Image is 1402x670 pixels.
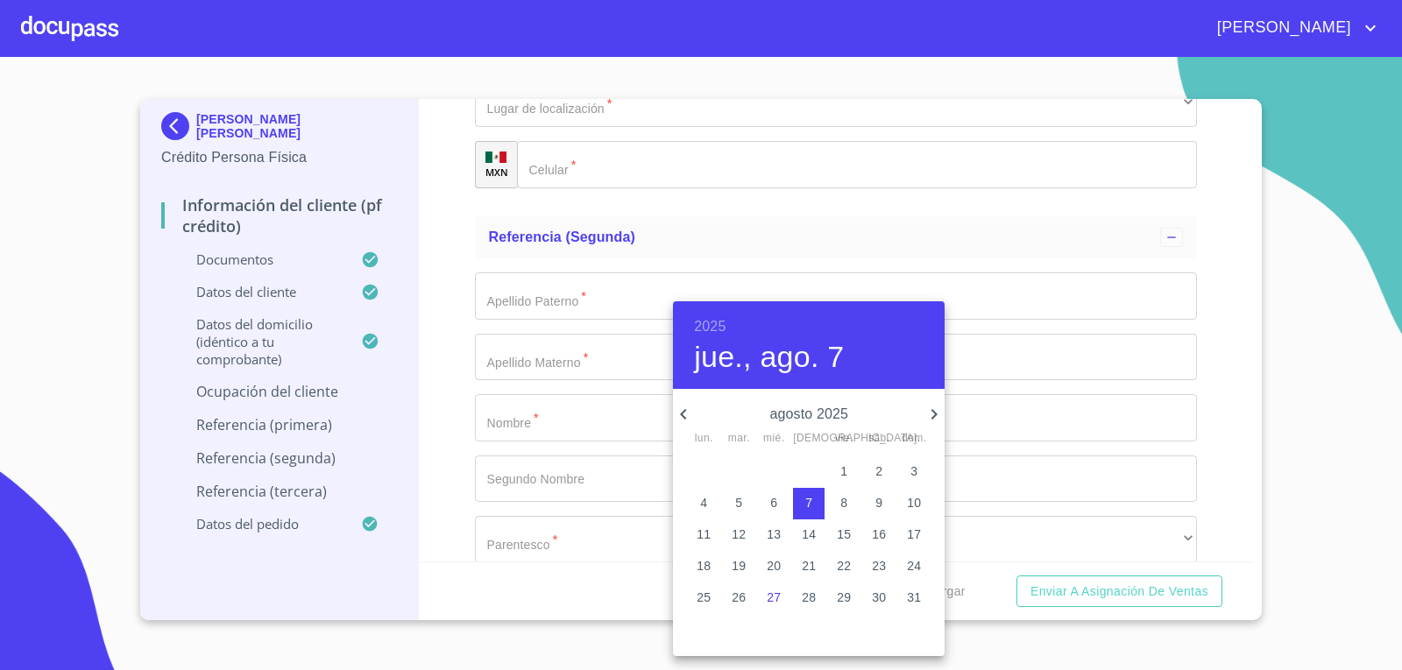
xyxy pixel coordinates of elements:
p: 27 [767,589,781,606]
button: 16 [863,519,895,551]
p: 17 [907,525,921,543]
button: 10 [898,488,930,519]
button: 7 [793,488,825,519]
p: 23 [872,557,886,575]
p: 8 [840,494,847,511]
button: 30 [863,582,895,614]
p: 10 [907,494,921,511]
button: 15 [828,519,860,551]
p: 14 [802,525,816,543]
button: 24 [898,551,930,582]
p: 18 [697,557,711,575]
p: 1 [840,462,847,480]
button: 6 [758,488,790,519]
button: 25 [688,582,719,614]
button: 27 [758,582,790,614]
button: 18 [688,551,719,582]
button: 2025 [694,314,726,339]
span: mar. [723,430,754,448]
button: 1 [828,456,860,488]
p: 31 [907,589,921,606]
button: 28 [793,582,825,614]
button: 26 [723,582,754,614]
p: 15 [837,525,851,543]
span: sáb. [863,430,895,448]
p: 12 [732,525,746,543]
p: 3 [910,462,917,480]
button: 13 [758,519,790,551]
span: dom. [898,430,930,448]
button: 14 [793,519,825,551]
button: 17 [898,519,930,551]
span: vie. [828,430,860,448]
button: jue., ago. 7 [694,339,844,376]
button: 19 [723,551,754,582]
p: 19 [732,557,746,575]
button: 23 [863,551,895,582]
p: 13 [767,525,781,543]
button: 4 [688,488,719,519]
p: 9 [875,494,882,511]
p: 29 [837,589,851,606]
p: 26 [732,589,746,606]
button: 2 [863,456,895,488]
span: [DEMOGRAPHIC_DATA]. [793,430,825,448]
button: 29 [828,582,860,614]
span: lun. [688,430,719,448]
button: 21 [793,551,825,582]
button: 11 [688,519,719,551]
p: 4 [700,494,707,511]
button: 5 [723,488,754,519]
p: 22 [837,557,851,575]
button: 3 [898,456,930,488]
p: 5 [735,494,742,511]
button: 20 [758,551,790,582]
p: 21 [802,557,816,575]
button: 12 [723,519,754,551]
span: mié. [758,430,790,448]
button: 22 [828,551,860,582]
p: 30 [872,589,886,606]
button: 31 [898,582,930,614]
p: 16 [872,525,886,543]
button: 8 [828,488,860,519]
p: 24 [907,557,921,575]
p: agosto 2025 [694,404,924,425]
p: 2 [875,462,882,480]
p: 20 [767,557,781,575]
button: 9 [863,488,895,519]
p: 6 [770,494,777,511]
p: 28 [802,589,816,606]
p: 7 [805,494,812,511]
p: 11 [697,525,711,543]
p: 25 [697,589,711,606]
